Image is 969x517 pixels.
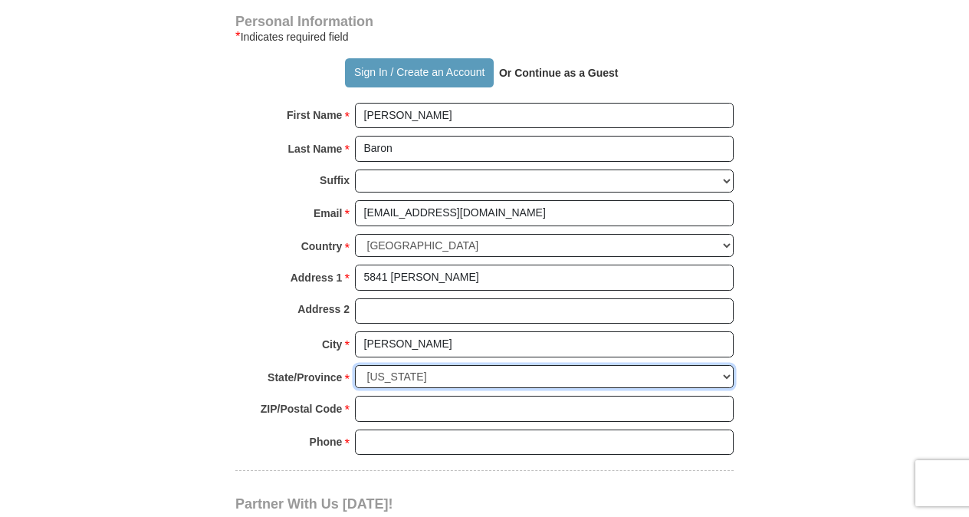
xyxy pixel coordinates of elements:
[291,267,343,288] strong: Address 1
[322,334,342,355] strong: City
[268,367,342,388] strong: State/Province
[345,58,493,87] button: Sign In / Create an Account
[235,15,734,28] h4: Personal Information
[288,138,343,160] strong: Last Name
[314,203,342,224] strong: Email
[310,431,343,453] strong: Phone
[235,496,393,512] span: Partner With Us [DATE]!
[261,398,343,420] strong: ZIP/Postal Code
[287,104,342,126] strong: First Name
[301,235,343,257] strong: Country
[235,28,734,46] div: Indicates required field
[499,67,619,79] strong: Or Continue as a Guest
[320,170,350,191] strong: Suffix
[297,298,350,320] strong: Address 2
